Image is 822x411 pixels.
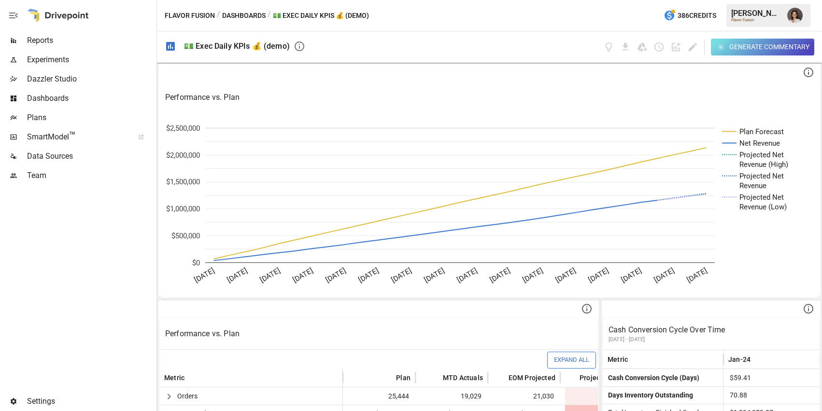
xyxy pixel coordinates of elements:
span: Team [27,170,155,181]
span: Reports [27,35,155,46]
div: Generate Commentary [729,41,809,53]
text: [DATE] [587,266,610,284]
div: / [268,10,271,22]
span: Data Sources [27,151,155,162]
button: Sort [494,371,508,384]
div: 💵 Exec Daily KPIs 💰 (demo) [184,41,290,51]
p: Performance vs. Plan [165,328,592,340]
button: Download dashboard [620,41,631,53]
span: MTD Actuals [443,373,483,383]
div: / [217,10,220,22]
text: Revenue (Low) [739,203,787,211]
text: [DATE] [488,266,511,284]
text: Net Revenue [739,139,780,148]
span: 25,444 [348,388,411,405]
text: $0 [192,259,200,267]
text: [DATE] [291,266,314,284]
svg: A chart. [159,113,812,297]
text: $2,500,000 [166,124,200,133]
text: [DATE] [324,266,347,284]
text: Revenue [739,181,766,190]
text: [DATE] [685,266,709,284]
span: Experiments [27,54,155,66]
text: [DATE] [423,266,446,284]
button: Expand All [547,352,596,369]
text: Projected Net [739,172,784,180]
span: ™ [69,130,76,142]
p: Cash Conversion Cycle Over Time [609,324,814,336]
text: Projected Net [739,193,784,202]
img: Franziska Ibscher [787,8,803,23]
text: $1,500,000 [166,178,200,186]
span: 19,029 [420,388,483,405]
button: Schedule dashboard [653,41,665,53]
button: Sort [629,353,642,366]
button: Sort [185,371,199,384]
text: Revenue (High) [739,160,788,169]
button: Franziska Ibscher [781,2,808,29]
span: $59.41 [728,370,815,386]
span: SmartModel [27,131,128,143]
button: Flavor Fusion [165,10,215,22]
text: [DATE] [226,266,249,284]
span: Metric [608,355,628,364]
span: Dazzler Studio [27,73,155,85]
text: $500,000 [171,232,200,240]
span: Projected vs. Plan [580,373,637,383]
button: Sort [382,371,395,384]
p: Performance vs. Plan [165,92,814,103]
text: Plan Forecast [739,127,784,136]
div: Flavor Fusion [731,18,781,22]
span: 386 Credits [678,10,716,22]
text: [DATE] [193,266,216,284]
button: Add widget [670,41,681,53]
div: [PERSON_NAME] [731,9,781,18]
button: 386Credits [660,7,720,25]
span: Days Inventory Outstanding [604,391,693,399]
span: -17.35% [565,388,631,405]
text: $2,000,000 [166,151,200,160]
span: Plans [27,112,155,123]
button: Generate Commentary [711,39,815,55]
text: Projected Net [739,151,784,159]
button: Dashboards [222,10,266,22]
text: [DATE] [390,266,413,284]
text: [DATE] [521,266,544,284]
button: Save as Google Doc [637,41,648,53]
span: Jan-24 [728,355,751,364]
span: 70.88 [728,387,815,404]
p: [DATE] - [DATE] [609,336,814,343]
span: Orders [177,392,198,400]
button: Sort [751,353,765,366]
text: [DATE] [357,266,380,284]
text: $1,000,000 [166,205,200,213]
span: Settings [27,396,155,407]
text: [DATE] [554,266,577,284]
text: [DATE] [258,266,282,284]
button: View documentation [603,41,614,53]
span: Dashboards [27,93,155,104]
span: 21,030 [493,388,555,405]
button: Sort [428,371,442,384]
button: Sort [565,371,579,384]
text: [DATE] [652,266,676,284]
button: Edit dashboard [687,41,698,53]
span: Cash Conversion Cycle (Days) [604,374,699,382]
text: [DATE] [455,266,479,284]
span: Metric [164,373,184,383]
span: EOM Projected [509,373,555,383]
text: [DATE] [620,266,643,284]
span: Plan [396,373,411,383]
